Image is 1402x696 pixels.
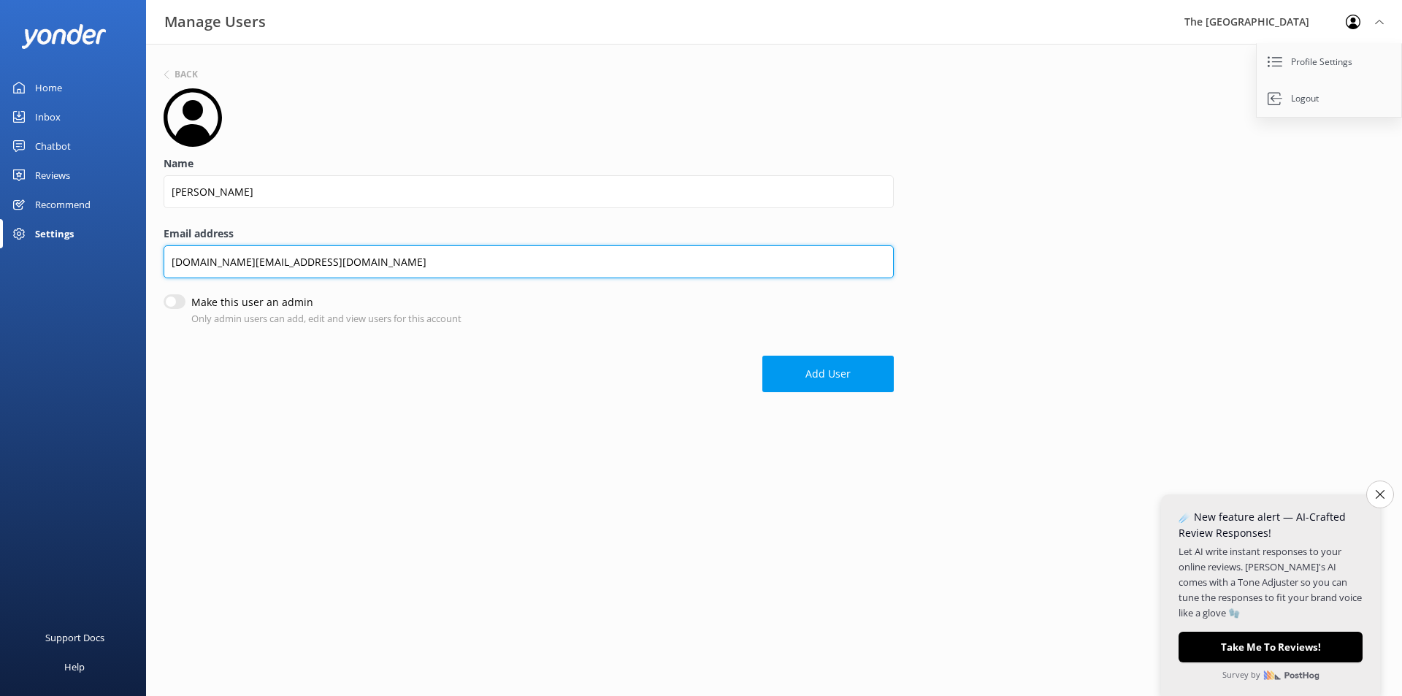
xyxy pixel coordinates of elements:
h3: Manage Users [164,10,266,34]
p: Only admin users can add, edit and view users for this account [191,311,461,326]
div: Inbox [35,102,61,131]
div: Help [64,652,85,681]
label: Name [164,156,894,172]
label: Email address [164,226,894,242]
h6: Back [175,70,198,79]
button: Back [164,70,198,79]
div: Recommend [35,190,91,219]
label: Make this user an admin [191,294,454,310]
div: Settings [35,219,74,248]
input: Email [164,245,894,278]
button: Add User [762,356,894,392]
div: Reviews [35,161,70,190]
input: Name [164,175,894,208]
div: Support Docs [45,623,104,652]
img: yonder-white-logo.png [22,24,106,48]
div: Chatbot [35,131,71,161]
div: Home [35,73,62,102]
